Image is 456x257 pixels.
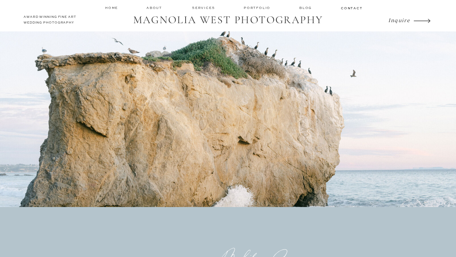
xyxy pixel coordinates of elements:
[299,5,313,10] a: Blog
[24,14,87,27] h2: AWARD WINNING FINE ART WEDDING PHOTOGRAPHY
[388,16,410,23] i: Inquire
[146,5,164,10] a: about
[244,5,272,10] a: Portfolio
[105,5,119,10] a: home
[341,6,362,10] a: contact
[388,15,412,25] a: Inquire
[192,5,216,10] a: services
[128,14,328,27] a: MAGNOLIA WEST PHOTOGRAPHY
